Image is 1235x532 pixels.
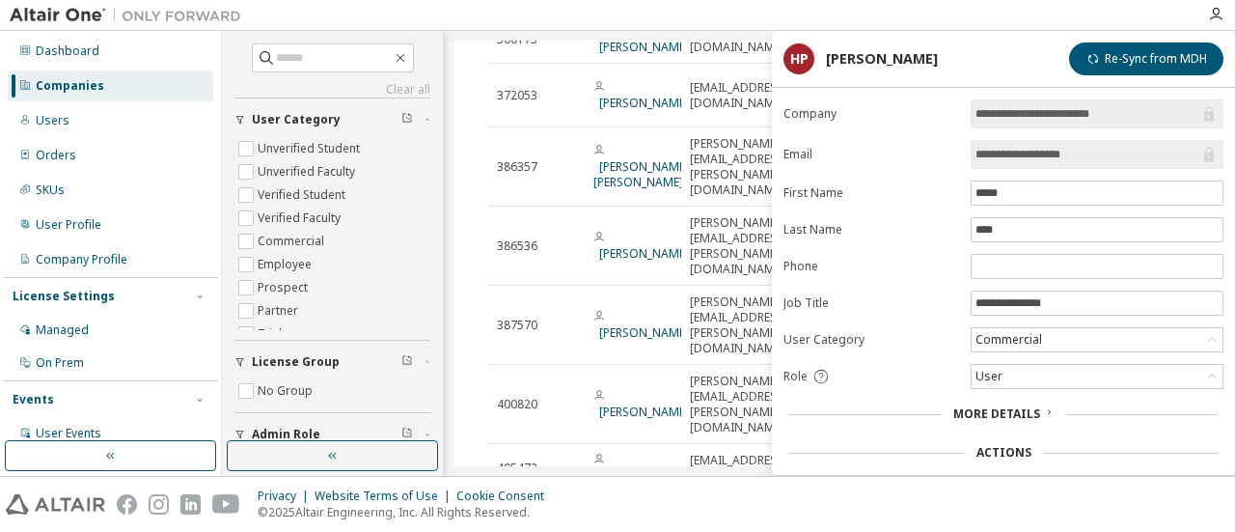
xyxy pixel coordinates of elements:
[36,78,104,94] div: Companies
[258,299,302,322] label: Partner
[497,397,537,412] span: 400820
[258,160,359,183] label: Unverified Faculty
[783,147,959,162] label: Email
[972,328,1222,351] div: Commercial
[973,329,1045,350] div: Commercial
[36,148,76,163] div: Orders
[599,404,689,420] a: [PERSON_NAME]
[315,489,456,504] div: Website Terms of Use
[13,289,115,304] div: License Settings
[690,215,787,277] span: [PERSON_NAME][EMAIL_ADDRESS][PERSON_NAME][DOMAIN_NAME]
[36,113,69,128] div: Users
[690,453,787,484] span: [EMAIL_ADDRESS][DOMAIN_NAME]
[36,355,84,371] div: On Prem
[180,494,201,515] img: linkedin.svg
[252,354,340,370] span: License Group
[690,136,787,198] span: [PERSON_NAME][EMAIL_ADDRESS][PERSON_NAME][DOMAIN_NAME]
[234,341,430,383] button: License Group
[234,413,430,456] button: Admin Role
[13,392,54,407] div: Events
[690,374,787,435] span: [PERSON_NAME][EMAIL_ADDRESS][PERSON_NAME][DOMAIN_NAME]
[258,253,316,276] label: Employee
[456,489,556,504] div: Cookie Consent
[258,276,312,299] label: Prospect
[826,51,938,67] div: [PERSON_NAME]
[976,445,1031,461] div: Actions
[783,369,808,384] span: Role
[234,98,430,141] button: User Category
[258,207,344,230] label: Verified Faculty
[783,295,959,311] label: Job Title
[234,82,430,98] a: Clear all
[149,494,169,515] img: instagram.svg
[783,185,959,201] label: First Name
[783,222,959,238] label: Last Name
[258,504,556,520] p: © 2025 Altair Engineering, Inc. All Rights Reserved.
[36,182,65,198] div: SKUs
[258,379,316,403] label: No Group
[258,183,349,207] label: Verified Student
[252,112,341,127] span: User Category
[497,159,537,175] span: 386357
[258,230,328,253] label: Commercial
[593,158,689,190] a: [PERSON_NAME] [PERSON_NAME]
[599,39,689,55] a: [PERSON_NAME]
[36,322,89,338] div: Managed
[690,294,787,356] span: [PERSON_NAME][EMAIL_ADDRESS][PERSON_NAME][DOMAIN_NAME]
[783,259,959,274] label: Phone
[401,112,413,127] span: Clear filter
[258,489,315,504] div: Privacy
[783,43,814,74] div: HP
[401,427,413,442] span: Clear filter
[599,245,689,262] a: [PERSON_NAME]
[690,80,787,111] span: [EMAIL_ADDRESS][DOMAIN_NAME]
[783,106,959,122] label: Company
[6,494,105,515] img: altair_logo.svg
[117,494,137,515] img: facebook.svg
[972,365,1222,388] div: User
[36,43,99,59] div: Dashboard
[953,406,1040,422] span: More Details
[497,238,537,254] span: 386536
[36,252,127,267] div: Company Profile
[599,95,689,111] a: [PERSON_NAME]
[599,324,689,341] a: [PERSON_NAME]
[36,426,101,441] div: User Events
[252,427,320,442] span: Admin Role
[10,6,251,25] img: Altair One
[401,354,413,370] span: Clear filter
[36,217,101,233] div: User Profile
[973,366,1005,387] div: User
[497,461,537,476] span: 405472
[258,322,286,346] label: Trial
[212,494,240,515] img: youtube.svg
[258,137,364,160] label: Unverified Student
[783,332,959,348] label: User Category
[497,318,537,333] span: 387570
[1069,42,1223,75] button: Re-Sync from MDH
[497,88,537,103] span: 372053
